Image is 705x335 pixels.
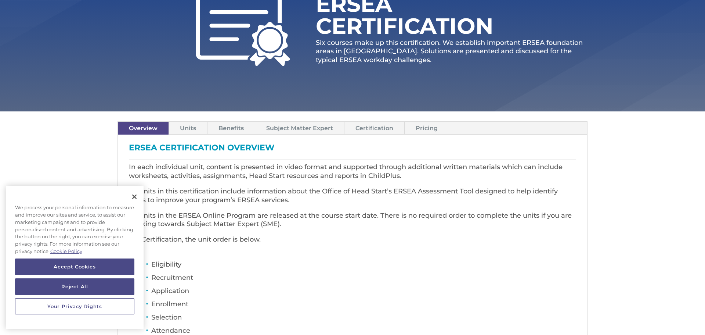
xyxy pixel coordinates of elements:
[50,248,82,254] a: More information about your privacy, opens in a new tab
[6,186,144,329] div: Cookie banner
[151,287,189,295] span: Application
[405,122,449,135] a: Pricing
[15,259,134,275] button: Accept Cookies
[344,122,404,135] a: Certification
[118,122,169,135] a: Overview
[151,274,193,282] span: Recruitment
[15,298,134,314] button: Your Privacy Rights
[207,122,255,135] a: Benefits
[129,144,576,156] h3: ERSEA Certification Overview
[316,39,587,64] p: Six courses make up this certification. We establish important ERSEA foundation areas in [GEOGRAP...
[151,313,182,321] span: Selection
[151,260,181,268] span: Eligibility
[151,300,188,308] span: Enrollment
[6,200,144,259] div: We process your personal information to measure and improve our sites and service, to assist our ...
[129,163,563,180] span: In each individual unit, content is presented in video format and supported through additional wr...
[129,211,572,228] span: All units in the ERSEA Online Program are released at the course start date. There is no required...
[255,122,344,135] a: Subject Matter Expert
[126,189,142,205] button: Close
[15,278,134,295] button: Reject All
[129,187,576,211] p: All units in this certification include information about the Office of Head Start’s ERSEA Assess...
[129,235,261,243] span: For Certification, the unit order is below.
[169,122,207,135] a: Units
[151,327,190,335] span: Attendance
[6,186,144,329] div: Privacy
